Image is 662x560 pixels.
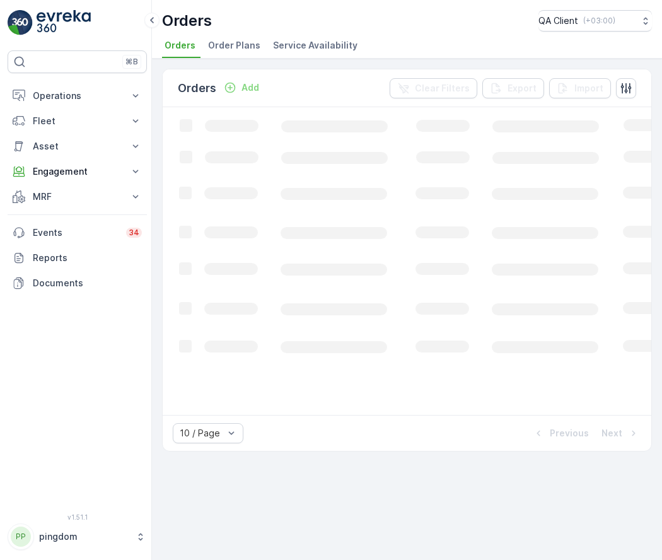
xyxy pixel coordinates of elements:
[241,81,259,94] p: Add
[37,10,91,35] img: logo_light-DOdMpM7g.png
[125,57,138,67] p: ⌘B
[549,78,611,98] button: Import
[33,115,122,127] p: Fleet
[415,82,470,95] p: Clear Filters
[33,226,119,239] p: Events
[8,159,147,184] button: Engagement
[531,426,590,441] button: Previous
[482,78,544,98] button: Export
[601,427,622,440] p: Next
[208,39,260,52] span: Order Plans
[8,523,147,550] button: PPpingdom
[538,15,578,27] p: QA Client
[8,184,147,209] button: MRF
[165,39,195,52] span: Orders
[33,277,142,289] p: Documents
[508,82,537,95] p: Export
[33,252,142,264] p: Reports
[583,16,615,26] p: ( +03:00 )
[8,220,147,245] a: Events34
[8,83,147,108] button: Operations
[33,90,122,102] p: Operations
[273,39,357,52] span: Service Availability
[39,530,129,543] p: pingdom
[574,82,603,95] p: Import
[33,140,122,153] p: Asset
[600,426,641,441] button: Next
[8,513,147,521] span: v 1.51.1
[8,108,147,134] button: Fleet
[178,79,216,97] p: Orders
[8,134,147,159] button: Asset
[33,165,122,178] p: Engagement
[550,427,589,440] p: Previous
[129,228,139,238] p: 34
[33,190,122,203] p: MRF
[8,10,33,35] img: logo
[8,271,147,296] a: Documents
[8,245,147,271] a: Reports
[11,527,31,547] div: PP
[162,11,212,31] p: Orders
[219,80,264,95] button: Add
[390,78,477,98] button: Clear Filters
[538,10,652,32] button: QA Client(+03:00)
